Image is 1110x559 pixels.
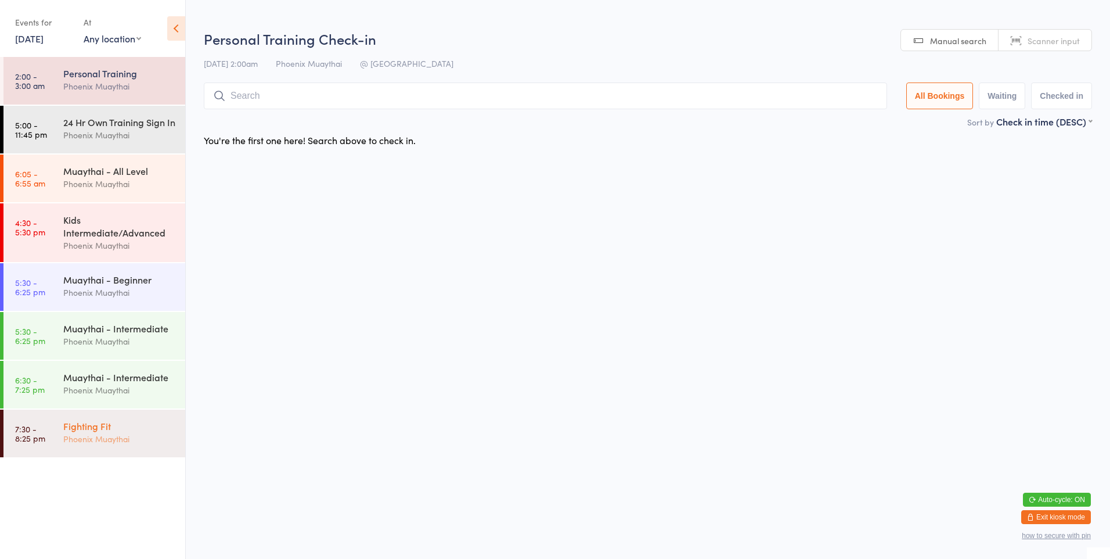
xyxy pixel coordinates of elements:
div: You're the first one here! Search above to check in. [204,134,416,146]
div: Events for [15,13,72,32]
div: Personal Training [63,67,175,80]
div: 24 Hr Own Training Sign In [63,116,175,128]
a: 2:00 -3:00 amPersonal TrainingPhoenix Muaythai [3,57,185,105]
div: At [84,13,141,32]
div: Any location [84,32,141,45]
div: Phoenix Muaythai [63,177,175,191]
div: Muaythai - Intermediate [63,322,175,335]
h2: Personal Training Check-in [204,29,1092,48]
time: 6:05 - 6:55 am [15,169,45,188]
span: Phoenix Muaythai [276,58,342,69]
div: Phoenix Muaythai [63,335,175,348]
button: Auto-cycle: ON [1023,493,1091,507]
button: Waiting [979,83,1025,109]
a: 7:30 -8:25 pmFighting FitPhoenix Muaythai [3,410,185,457]
span: Manual search [930,35,986,46]
div: Phoenix Muaythai [63,384,175,397]
div: Check in time (DESC) [996,115,1092,128]
time: 5:30 - 6:25 pm [15,327,45,345]
span: [DATE] 2:00am [204,58,258,69]
a: 5:00 -11:45 pm24 Hr Own Training Sign InPhoenix Muaythai [3,106,185,153]
div: Phoenix Muaythai [63,128,175,142]
div: Kids Intermediate/Advanced [63,213,175,239]
div: Muaythai - All Level [63,164,175,177]
button: Checked in [1031,83,1092,109]
a: [DATE] [15,32,44,45]
div: Phoenix Muaythai [63,286,175,299]
div: Phoenix Muaythai [63,239,175,252]
div: Phoenix Muaythai [63,432,175,446]
button: Exit kiosk mode [1021,510,1091,524]
div: Fighting Fit [63,420,175,432]
span: Scanner input [1028,35,1080,46]
time: 4:30 - 5:30 pm [15,218,45,236]
button: how to secure with pin [1022,532,1091,540]
time: 5:30 - 6:25 pm [15,278,45,296]
a: 6:30 -7:25 pmMuaythai - IntermediatePhoenix Muaythai [3,361,185,408]
label: Sort by [967,116,994,128]
a: 4:30 -5:30 pmKids Intermediate/AdvancedPhoenix Muaythai [3,203,185,262]
span: @ [GEOGRAPHIC_DATA] [360,58,453,69]
time: 7:30 - 8:25 pm [15,424,45,443]
time: 6:30 - 7:25 pm [15,375,45,394]
button: All Bookings [906,83,974,109]
time: 5:00 - 11:45 pm [15,120,47,139]
a: 5:30 -6:25 pmMuaythai - BeginnerPhoenix Muaythai [3,263,185,311]
input: Search [204,83,887,109]
a: 5:30 -6:25 pmMuaythai - IntermediatePhoenix Muaythai [3,312,185,360]
time: 2:00 - 3:00 am [15,71,45,90]
div: Phoenix Muaythai [63,80,175,93]
a: 6:05 -6:55 amMuaythai - All LevelPhoenix Muaythai [3,155,185,202]
div: Muaythai - Intermediate [63,371,175,384]
div: Muaythai - Beginner [63,273,175,286]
